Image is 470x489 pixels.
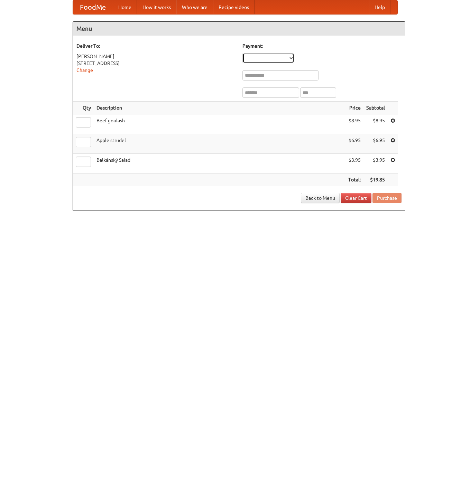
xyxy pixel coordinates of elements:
div: [PERSON_NAME] [76,53,236,60]
td: $6.95 [345,134,363,154]
td: $8.95 [363,114,388,134]
a: How it works [137,0,176,14]
th: Description [94,102,345,114]
div: [STREET_ADDRESS] [76,60,236,67]
a: Help [369,0,390,14]
td: $3.95 [345,154,363,173]
td: Beef goulash [94,114,345,134]
td: $3.95 [363,154,388,173]
a: Clear Cart [341,193,371,203]
th: Total: [345,173,363,186]
th: $19.85 [363,173,388,186]
a: Who we are [176,0,213,14]
td: Apple strudel [94,134,345,154]
td: $8.95 [345,114,363,134]
h4: Menu [73,22,405,36]
td: Balkánský Salad [94,154,345,173]
a: Back to Menu [301,193,340,203]
td: $6.95 [363,134,388,154]
h5: Payment: [242,43,402,49]
a: Home [113,0,137,14]
a: Recipe videos [213,0,255,14]
a: Change [76,67,93,73]
th: Qty [73,102,94,114]
button: Purchase [372,193,402,203]
a: FoodMe [73,0,113,14]
th: Subtotal [363,102,388,114]
h5: Deliver To: [76,43,236,49]
th: Price [345,102,363,114]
